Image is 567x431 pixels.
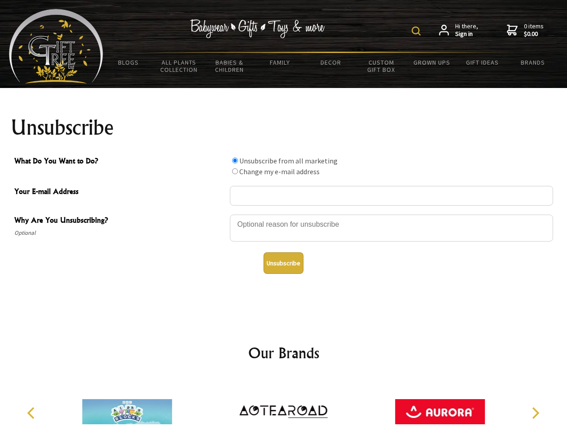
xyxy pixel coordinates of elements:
input: What Do You Want to Do? [232,158,238,163]
label: Change my e-mail address [239,167,320,176]
strong: Sign in [455,30,478,38]
button: Unsubscribe [264,252,303,274]
button: Next [525,403,545,423]
a: All Plants Collection [154,53,205,79]
span: Your E-mail Address [14,186,225,199]
a: 0 items$0.00 [507,22,544,38]
img: Babyware - Gifts - Toys and more... [9,9,103,84]
img: Babywear - Gifts - Toys & more [190,19,325,38]
span: Optional [14,228,225,238]
a: Custom Gift Box [356,53,407,79]
a: Brands [508,53,558,72]
a: Decor [305,53,356,72]
a: Gift Ideas [457,53,508,72]
button: Previous [22,403,42,423]
textarea: Why Are You Unsubscribing? [230,215,553,242]
label: Unsubscribe from all marketing [239,156,338,165]
a: BLOGS [103,53,154,72]
strong: $0.00 [524,30,544,38]
img: product search [412,26,421,35]
a: Family [255,53,306,72]
input: Your E-mail Address [230,186,553,206]
a: Babies & Children [204,53,255,79]
input: What Do You Want to Do? [232,168,238,174]
span: 0 items [524,22,544,38]
h1: Unsubscribe [11,117,557,138]
span: Hi there, [455,22,478,38]
span: Why Are You Unsubscribing? [14,215,225,228]
a: Hi there,Sign in [439,22,478,38]
span: What Do You Want to Do? [14,155,225,168]
a: Grown Ups [406,53,457,72]
h2: Our Brands [18,342,549,364]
